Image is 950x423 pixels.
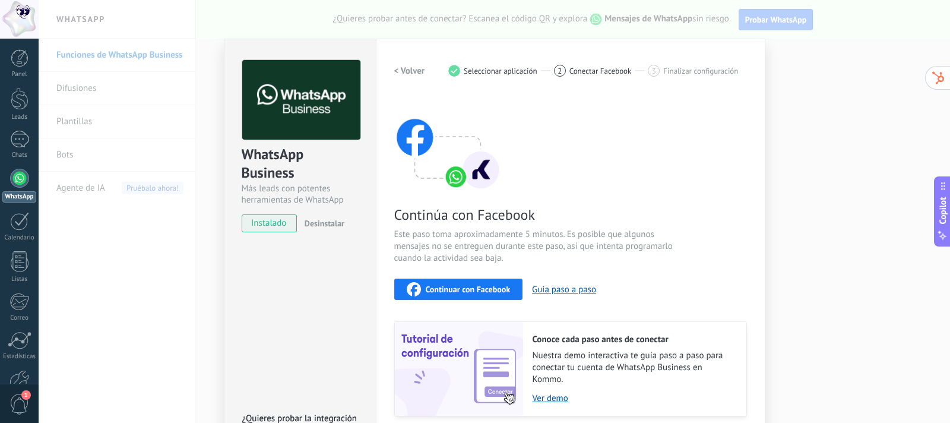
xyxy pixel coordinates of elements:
span: Seleccionar aplicación [464,67,537,75]
span: Continúa con Facebook [394,206,677,224]
h2: < Volver [394,65,425,77]
a: Ver demo [533,393,734,404]
div: WhatsApp [2,191,36,203]
button: Desinstalar [300,214,344,232]
div: Chats [2,151,37,159]
span: Este paso toma aproximadamente 5 minutos. Es posible que algunos mensajes no se entreguen durante... [394,229,677,264]
button: < Volver [394,60,425,81]
button: Guía paso a paso [532,284,596,295]
span: 1 [21,390,31,400]
div: Calendario [2,234,37,242]
span: Desinstalar [305,218,344,229]
div: Correo [2,314,37,322]
h2: Conoce cada paso antes de conectar [533,334,734,345]
div: WhatsApp Business [242,145,359,183]
img: connect with facebook [394,96,501,191]
span: 3 [652,66,656,76]
div: Estadísticas [2,353,37,361]
span: Nuestra demo interactiva te guía paso a paso para conectar tu cuenta de WhatsApp Business en Kommo. [533,350,734,386]
div: Leads [2,113,37,121]
span: instalado [242,214,296,232]
img: logo_main.png [242,60,360,140]
span: Conectar Facebook [569,67,632,75]
div: Panel [2,71,37,78]
span: Finalizar configuración [663,67,738,75]
span: 2 [558,66,562,76]
span: Copilot [937,197,949,225]
div: Más leads con potentes herramientas de WhatsApp [242,183,359,206]
button: Continuar con Facebook [394,279,523,300]
div: Listas [2,276,37,283]
span: Continuar con Facebook [426,285,511,293]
